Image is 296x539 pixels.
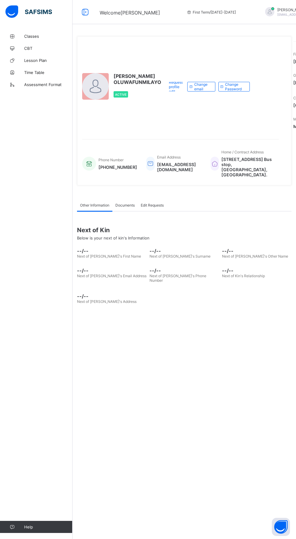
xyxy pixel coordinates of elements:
span: CBT [24,46,72,51]
span: [PERSON_NAME] OLUWAFUNMILAYO [114,73,161,85]
span: Request profile edit [169,80,183,94]
span: Below is your next of kin's Information [77,236,150,240]
span: Active [115,93,127,96]
span: --/-- [77,293,146,299]
span: Other Information [80,203,109,207]
button: Open asap [272,518,290,536]
span: --/-- [222,268,291,274]
span: Next of Kin [77,226,291,234]
span: Assessment Format [24,82,72,87]
span: --/-- [150,248,219,254]
span: Phone Number [98,158,124,162]
span: Next of [PERSON_NAME]'s Other Name [222,254,288,258]
span: Lesson Plan [24,58,72,63]
span: Next of [PERSON_NAME]'s Surname [150,254,211,258]
span: --/-- [222,248,291,254]
span: Time Table [24,70,72,75]
span: Home / Contract Address [221,150,264,154]
span: Next of Kin's Relationship [222,274,265,278]
span: session/term information [187,10,236,14]
span: Documents [115,203,135,207]
span: --/-- [77,248,146,254]
span: [PHONE_NUMBER] [98,165,137,170]
span: Next of [PERSON_NAME]'s Email Address [77,274,146,278]
span: --/-- [77,268,146,274]
span: Change Password [225,82,245,91]
span: Next of [PERSON_NAME]'s Phone Number [150,274,206,283]
span: Email Address [157,155,181,159]
img: safsims [5,5,52,18]
span: Classes [24,34,72,39]
span: [EMAIL_ADDRESS][DOMAIN_NAME] [157,162,201,172]
span: --/-- [150,268,219,274]
span: Next of [PERSON_NAME]'s First Name [77,254,141,258]
span: Help [24,525,72,529]
span: Change email [194,82,211,91]
span: Welcome [PERSON_NAME] [100,10,160,16]
span: Next of [PERSON_NAME]'s Address [77,299,137,304]
span: [STREET_ADDRESS] Bus stop, [GEOGRAPHIC_DATA], [GEOGRAPHIC_DATA]. [221,157,273,177]
span: Edit Requests [141,203,164,207]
